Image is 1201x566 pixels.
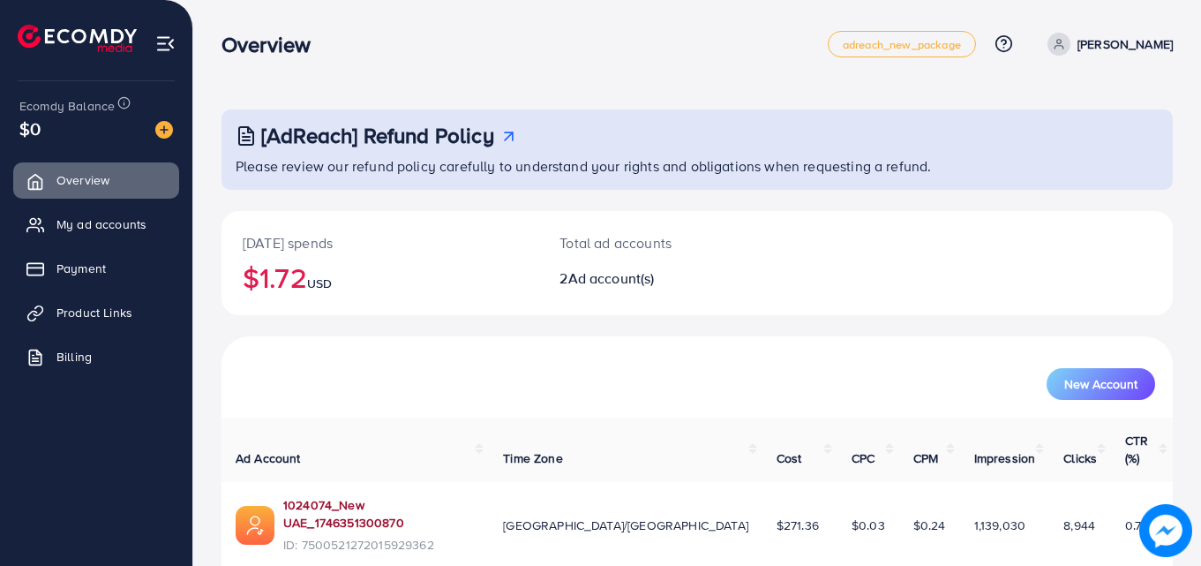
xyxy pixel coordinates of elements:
[1077,34,1173,55] p: [PERSON_NAME]
[1125,432,1148,467] span: CTR (%)
[243,232,517,253] p: [DATE] spends
[843,39,961,50] span: adreach_new_package
[852,517,885,534] span: $0.03
[1063,517,1095,534] span: 8,944
[19,116,41,141] span: $0
[243,260,517,294] h2: $1.72
[974,517,1025,534] span: 1,139,030
[236,449,301,467] span: Ad Account
[18,25,137,52] img: logo
[1064,378,1137,390] span: New Account
[56,260,106,277] span: Payment
[913,517,946,534] span: $0.24
[236,155,1162,177] p: Please review our refund policy carefully to understand your rights and obligations when requesti...
[852,449,874,467] span: CPC
[828,31,976,57] a: adreach_new_package
[777,517,819,534] span: $271.36
[283,496,475,532] a: 1024074_New UAE_1746351300870
[974,449,1036,467] span: Impression
[19,97,115,115] span: Ecomdy Balance
[13,162,179,198] a: Overview
[283,536,475,554] span: ID: 7500521272015929362
[559,270,755,287] h2: 2
[503,517,748,534] span: [GEOGRAPHIC_DATA]/[GEOGRAPHIC_DATA]
[1040,33,1173,56] a: [PERSON_NAME]
[13,339,179,374] a: Billing
[56,215,146,233] span: My ad accounts
[1063,449,1097,467] span: Clicks
[261,123,494,148] h3: [AdReach] Refund Policy
[56,171,109,189] span: Overview
[913,449,938,467] span: CPM
[13,295,179,330] a: Product Links
[503,449,562,467] span: Time Zone
[1125,517,1149,534] span: 0.79
[13,251,179,286] a: Payment
[568,268,655,288] span: Ad account(s)
[155,34,176,54] img: menu
[56,348,92,366] span: Billing
[56,304,132,321] span: Product Links
[155,121,173,139] img: image
[13,207,179,242] a: My ad accounts
[777,449,802,467] span: Cost
[221,32,325,57] h3: Overview
[559,232,755,253] p: Total ad accounts
[1047,368,1155,400] button: New Account
[307,275,332,292] span: USD
[236,506,274,545] img: ic-ads-acc.e4c84228.svg
[1139,504,1192,557] img: image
